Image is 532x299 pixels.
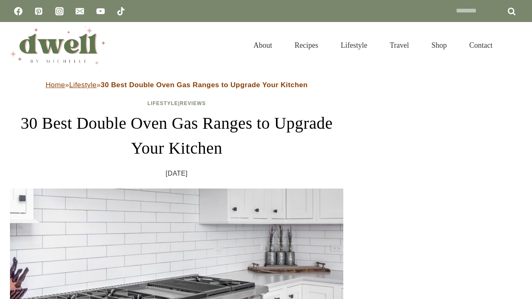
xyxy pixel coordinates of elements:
img: DWELL by michelle [10,26,106,64]
span: | [148,100,206,106]
a: Lifestyle [69,81,96,89]
a: Recipes [283,31,330,60]
h1: 30 Best Double Oven Gas Ranges to Upgrade Your Kitchen [10,111,343,161]
a: Home [46,81,65,89]
a: Lifestyle [330,31,379,60]
a: Pinterest [30,3,47,20]
span: » » [46,81,308,89]
a: About [242,31,283,60]
nav: Primary Navigation [242,31,504,60]
a: Instagram [51,3,68,20]
time: [DATE] [166,167,188,180]
a: Travel [379,31,420,60]
a: Contact [458,31,504,60]
a: Facebook [10,3,27,20]
a: TikTok [113,3,129,20]
a: YouTube [92,3,109,20]
a: Shop [420,31,458,60]
a: Email [71,3,88,20]
button: View Search Form [508,38,522,52]
a: Reviews [180,100,206,106]
strong: 30 Best Double Oven Gas Ranges to Upgrade Your Kitchen [101,81,308,89]
a: Lifestyle [148,100,178,106]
